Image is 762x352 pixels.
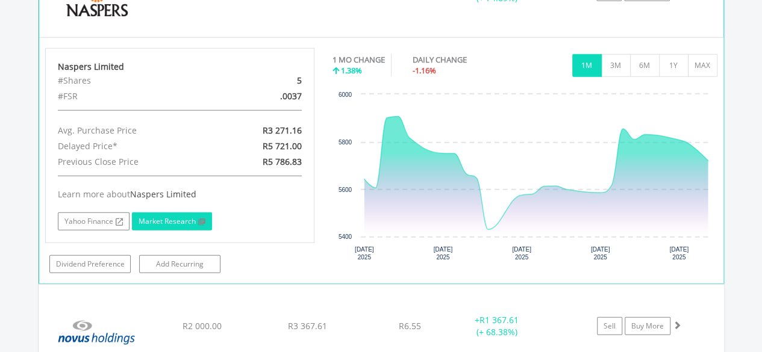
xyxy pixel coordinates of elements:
[339,139,352,146] text: 5800
[339,91,352,98] text: 6000
[591,246,610,261] text: [DATE] 2025
[669,246,689,261] text: [DATE] 2025
[130,188,196,200] span: Naspers Limited
[49,255,131,273] a: Dividend Preference
[399,320,421,332] span: R6.55
[601,54,631,77] button: 3M
[630,54,660,77] button: 6M
[58,188,302,200] div: Learn more about
[659,54,689,77] button: 1Y
[49,88,223,104] div: #FSR
[339,233,352,240] text: 5400
[688,54,717,77] button: MAX
[263,125,302,136] span: R3 271.16
[597,317,622,335] a: Sell
[479,314,519,326] span: R1 367.61
[625,317,670,335] a: Buy More
[452,314,543,338] div: + (+ 68.38%)
[512,246,531,261] text: [DATE] 2025
[413,65,436,76] span: -1.16%
[333,88,717,269] svg: Interactive chart
[355,246,374,261] text: [DATE] 2025
[49,138,223,154] div: Delayed Price*
[572,54,602,77] button: 1M
[288,320,327,332] span: R3 367.61
[49,73,223,88] div: #Shares
[223,73,311,88] div: 5
[413,54,509,66] div: DAILY CHANGE
[263,156,302,167] span: R5 786.83
[339,187,352,193] text: 5600
[263,140,302,152] span: R5 721.00
[223,88,311,104] div: .0037
[132,212,212,230] a: Market Research
[341,65,362,76] span: 1.38%
[333,88,717,269] div: Chart. Highcharts interactive chart.
[49,154,223,170] div: Previous Close Price
[183,320,222,332] span: R2 000.00
[434,246,453,261] text: [DATE] 2025
[58,212,130,230] a: Yahoo Finance
[139,255,220,273] a: Add Recurring
[58,61,302,73] div: Naspers Limited
[49,123,223,138] div: Avg. Purchase Price
[333,54,385,66] div: 1 MO CHANGE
